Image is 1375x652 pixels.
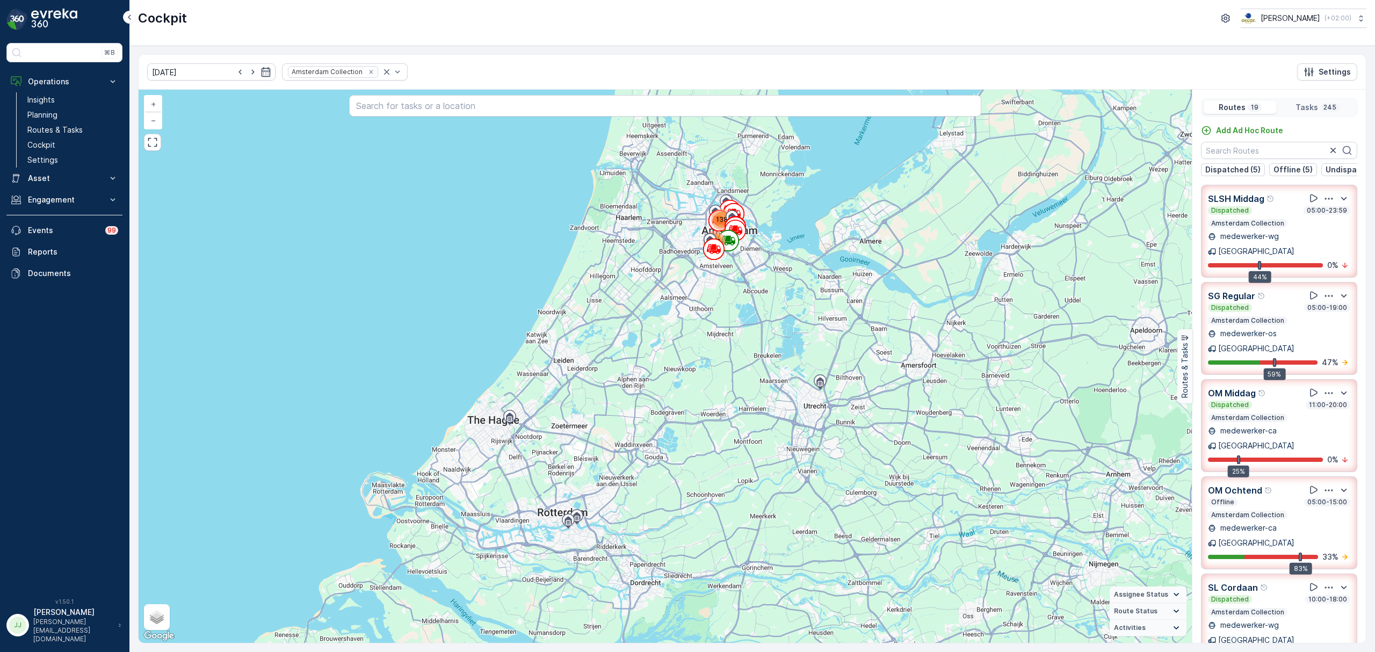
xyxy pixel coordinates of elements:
p: 33 % [1322,552,1338,562]
button: Settings [1297,63,1357,81]
p: SL Cordaan [1208,581,1258,594]
div: Amsterdam Collection [288,67,364,77]
input: Search Routes [1201,142,1357,159]
p: Dispatched (5) [1205,164,1261,175]
p: 245 [1322,103,1337,112]
p: Offline (5) [1273,164,1313,175]
button: Operations [6,71,122,92]
p: Amsterdam Collection [1210,316,1285,325]
button: JJ[PERSON_NAME][PERSON_NAME][EMAIL_ADDRESS][DOMAIN_NAME] [6,607,122,643]
p: Planning [27,110,57,120]
div: Help Tooltip Icon [1260,583,1269,592]
button: [PERSON_NAME](+02:00) [1241,9,1366,28]
p: Asset [28,173,101,184]
p: medewerker-ca [1218,425,1277,436]
p: 11:00-20:00 [1308,401,1348,409]
p: Offline [1210,498,1235,506]
p: Dispatched [1210,401,1250,409]
span: − [151,115,156,125]
button: Engagement [6,189,122,211]
div: 83% [1290,563,1312,575]
div: Help Tooltip Icon [1258,389,1267,397]
p: Tasks [1296,102,1318,113]
p: [GEOGRAPHIC_DATA] [1218,538,1294,548]
img: basis-logo_rgb2x.png [1241,12,1256,24]
p: Add Ad Hoc Route [1216,125,1283,136]
button: Offline (5) [1269,163,1317,176]
span: v 1.50.1 [6,598,122,605]
p: Settings [27,155,58,165]
p: Documents [28,268,118,279]
p: Dispatched [1210,206,1250,215]
p: SLSH Middag [1208,192,1264,205]
div: 59% [1263,368,1285,380]
p: 0 % [1327,260,1338,271]
p: medewerker-os [1218,328,1277,339]
a: Zoom Out [145,112,161,128]
div: 107 [704,231,725,252]
input: dd/mm/yyyy [147,63,276,81]
p: Dispatched [1210,595,1250,604]
p: Amsterdam Collection [1210,414,1285,422]
div: Help Tooltip Icon [1264,486,1273,495]
p: 10:00-18:00 [1307,595,1348,604]
p: Events [28,225,99,236]
a: Open this area in Google Maps (opens a new window) [141,629,177,643]
p: Operations [28,76,101,87]
div: JJ [9,617,26,634]
div: 44% [1249,271,1271,283]
a: Cockpit [23,137,122,153]
p: 0 % [1327,454,1338,465]
p: [GEOGRAPHIC_DATA] [1218,343,1294,354]
p: Cockpit [138,10,187,27]
p: OM Middag [1208,387,1256,400]
p: OM Ochtend [1208,484,1262,497]
a: Zoom In [145,96,161,112]
p: [GEOGRAPHIC_DATA] [1218,440,1294,451]
a: Settings [23,153,122,168]
p: 05:00-15:00 [1306,498,1348,506]
span: + [151,99,156,108]
p: SG Regular [1208,289,1255,302]
p: Dispatched [1210,303,1250,312]
img: logo [6,9,28,30]
p: Routes & Tasks [27,125,83,135]
p: Routes & Tasks [1179,343,1190,399]
p: Amsterdam Collection [1210,511,1285,519]
a: Insights [23,92,122,107]
p: medewerker-ca [1218,523,1277,533]
div: Help Tooltip Icon [1257,292,1266,300]
p: 05:00-23:59 [1306,206,1348,215]
p: 99 [107,226,116,235]
img: logo_dark-DEwI_e13.png [31,9,77,30]
p: [PERSON_NAME] [1261,13,1320,24]
p: Amsterdam Collection [1210,219,1285,228]
a: Reports [6,241,122,263]
button: Dispatched (5) [1201,163,1265,176]
p: 47 % [1322,357,1338,368]
p: Engagement [28,194,101,205]
p: 05:00-19:00 [1306,303,1348,312]
p: Insights [27,95,55,105]
p: [PERSON_NAME][EMAIL_ADDRESS][DOMAIN_NAME] [33,618,113,643]
p: Cockpit [27,140,55,150]
p: ⌘B [104,48,115,57]
a: Documents [6,263,122,284]
p: Reports [28,247,118,257]
div: Help Tooltip Icon [1267,194,1275,203]
p: [GEOGRAPHIC_DATA] [1218,246,1294,257]
div: 25% [1228,466,1249,477]
span: Route Status [1114,607,1157,615]
summary: Activities [1110,620,1186,636]
p: medewerker-wg [1218,620,1279,631]
p: medewerker-wg [1218,231,1279,242]
img: Google [141,629,177,643]
p: 19 [1250,103,1260,112]
input: Search for tasks or a location [349,95,981,117]
summary: Route Status [1110,603,1186,620]
p: [GEOGRAPHIC_DATA] [1218,635,1294,646]
span: Activities [1114,624,1146,632]
a: Events99 [6,220,122,241]
button: Asset [6,168,122,189]
span: Assignee Status [1114,590,1168,599]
